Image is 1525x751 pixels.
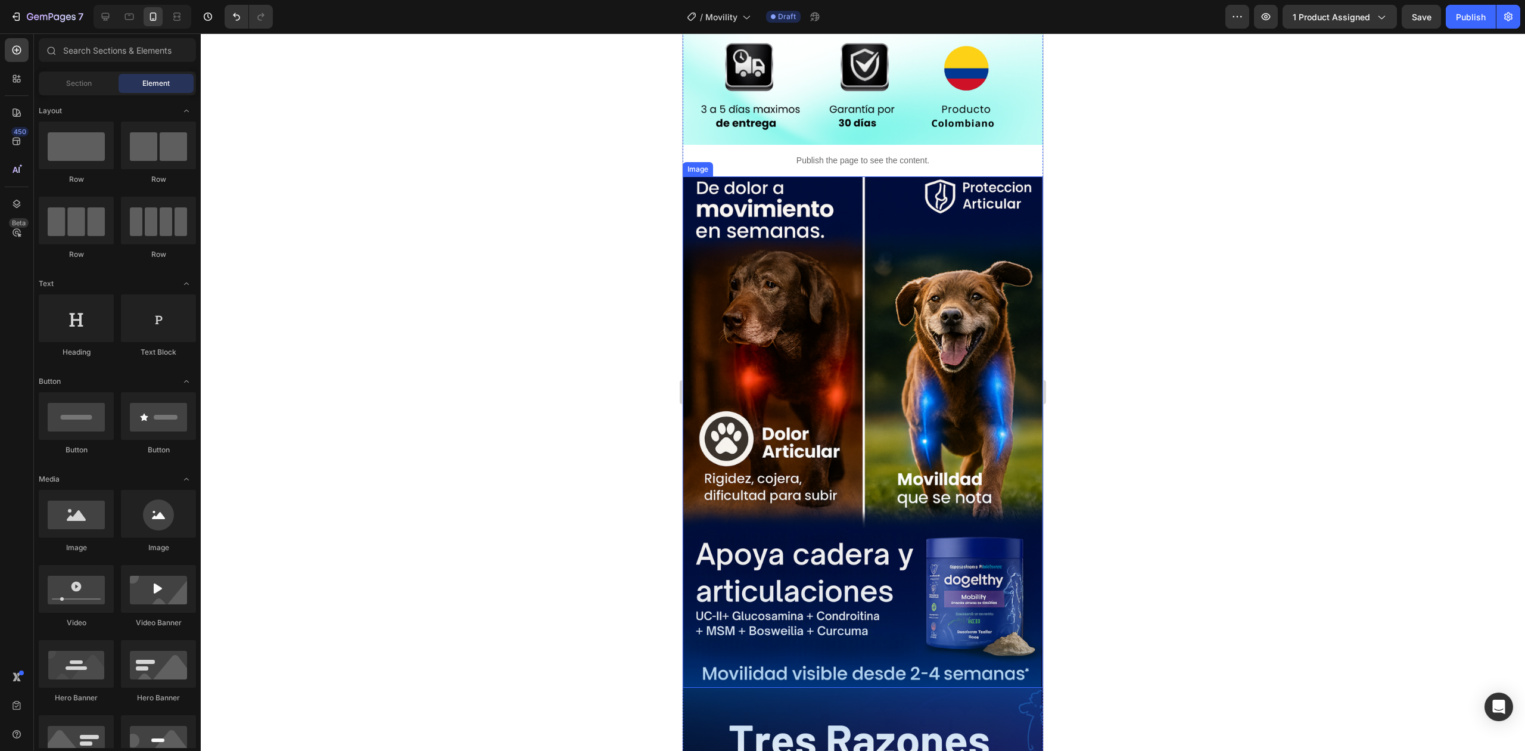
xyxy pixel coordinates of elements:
[683,33,1043,751] iframe: Design area
[39,174,114,185] div: Row
[1293,11,1370,23] span: 1 product assigned
[121,347,196,358] div: Text Block
[39,249,114,260] div: Row
[39,376,61,387] span: Button
[121,249,196,260] div: Row
[121,445,196,455] div: Button
[177,274,196,293] span: Toggle open
[39,693,114,703] div: Hero Banner
[121,693,196,703] div: Hero Banner
[1402,5,1441,29] button: Save
[39,347,114,358] div: Heading
[39,617,114,628] div: Video
[177,470,196,489] span: Toggle open
[11,127,29,136] div: 450
[66,78,92,89] span: Section
[39,278,54,289] span: Text
[5,5,89,29] button: 7
[9,218,29,228] div: Beta
[1456,11,1486,23] div: Publish
[142,78,170,89] span: Element
[1412,12,1431,22] span: Save
[1283,5,1397,29] button: 1 product assigned
[39,445,114,455] div: Button
[778,11,796,22] span: Draft
[39,105,62,116] span: Layout
[705,11,737,23] span: Movility
[121,174,196,185] div: Row
[1446,5,1496,29] button: Publish
[39,38,196,62] input: Search Sections & Elements
[700,11,703,23] span: /
[121,617,196,628] div: Video Banner
[1484,693,1513,721] div: Open Intercom Messenger
[39,474,60,485] span: Media
[39,542,114,553] div: Image
[78,10,83,24] p: 7
[177,372,196,391] span: Toggle open
[177,101,196,120] span: Toggle open
[121,542,196,553] div: Image
[225,5,273,29] div: Undo/Redo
